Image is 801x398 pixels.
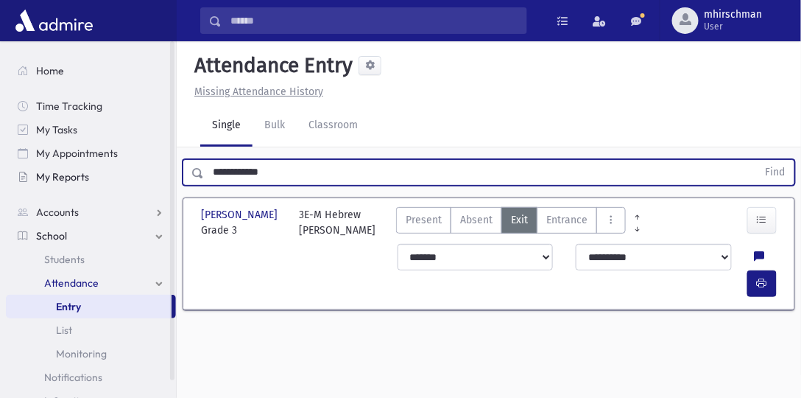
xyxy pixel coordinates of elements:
span: Notifications [44,371,102,384]
span: Time Tracking [36,99,102,113]
span: Grade 3 [201,223,285,238]
h5: Attendance Entry [188,53,353,78]
a: Attendance [6,271,176,295]
span: My Tasks [36,123,77,136]
a: My Tasks [6,118,176,142]
span: Attendance [44,276,99,290]
u: Missing Attendance History [194,85,323,98]
span: mhirschman [705,9,763,21]
a: My Appointments [6,142,176,165]
span: Home [36,64,64,77]
a: Time Tracking [6,94,176,118]
a: School [6,224,176,248]
span: List [56,324,72,337]
span: My Appointments [36,147,118,160]
a: My Reports [6,165,176,189]
span: School [36,229,67,242]
span: Absent [460,212,493,228]
span: Monitoring [56,347,107,360]
img: AdmirePro [12,6,96,35]
input: Search [222,7,526,34]
div: AttTypes [396,207,626,238]
a: Home [6,59,176,83]
span: Entrance [546,212,587,228]
span: My Reports [36,170,89,184]
span: Exit [511,212,528,228]
span: Students [44,253,85,266]
span: [PERSON_NAME] [201,207,280,223]
a: Monitoring [6,342,176,366]
span: Present [406,212,442,228]
button: Find [757,160,794,185]
span: Entry [56,300,81,313]
a: Single [200,105,253,147]
a: Missing Attendance History [188,85,323,98]
a: Notifications [6,366,176,389]
a: Classroom [297,105,370,147]
span: User [705,21,763,32]
div: 3E-M Hebrew [PERSON_NAME] [300,207,376,238]
a: Bulk [253,105,297,147]
span: Accounts [36,206,79,219]
a: Accounts [6,200,176,224]
a: List [6,318,176,342]
a: Entry [6,295,172,318]
a: Students [6,248,176,271]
